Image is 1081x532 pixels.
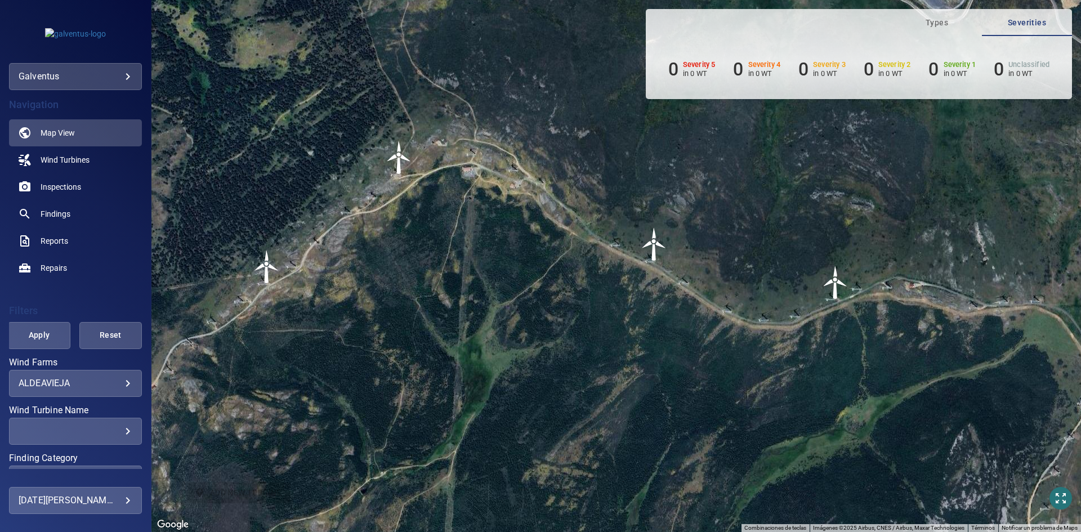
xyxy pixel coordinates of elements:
[9,418,142,445] div: Wind Turbine Name
[819,266,852,299] gmp-advanced-marker: AL-01
[41,235,68,247] span: Reports
[93,328,128,342] span: Reset
[928,59,976,80] li: Severity 1
[154,517,191,532] img: Google
[45,28,106,39] img: galventus-logo
[813,69,846,78] p: in 0 WT
[79,322,142,349] button: Reset
[250,250,284,284] gmp-advanced-marker: AL-04
[41,154,90,166] span: Wind Turbines
[19,378,132,388] div: ALDEAVIEJA
[928,59,939,80] h6: 0
[9,173,142,200] a: inspections noActive
[9,358,142,367] label: Wind Farms
[41,262,67,274] span: Repairs
[878,69,911,78] p: in 0 WT
[733,59,780,80] li: Severity 4
[1002,525,1078,531] a: Notificar un problema de Maps
[9,454,142,463] label: Finding Category
[19,491,132,509] div: [DATE][PERSON_NAME]
[668,59,716,80] li: Severity 5
[899,16,975,30] span: Types
[798,59,808,80] h6: 0
[9,370,142,397] div: Wind Farms
[154,517,191,532] a: Abre esta zona en Google Maps (se abre en una nueva ventana)
[878,61,911,69] h6: Severity 2
[9,406,142,415] label: Wind Turbine Name
[864,59,911,80] li: Severity 2
[41,181,81,193] span: Inspections
[637,227,671,261] gmp-advanced-marker: AL-02
[8,322,70,349] button: Apply
[9,146,142,173] a: windturbines noActive
[9,466,142,493] div: Finding Category
[9,305,142,316] h4: Filters
[683,69,716,78] p: in 0 WT
[250,250,284,284] img: windFarmIcon.svg
[748,61,781,69] h6: Severity 4
[989,16,1065,30] span: Severities
[813,61,846,69] h6: Severity 3
[9,254,142,281] a: repairs noActive
[668,59,678,80] h6: 0
[9,119,142,146] a: map active
[9,63,142,90] div: galventus
[1008,61,1049,69] h6: Unclassified
[41,208,70,220] span: Findings
[19,68,132,86] div: galventus
[41,127,75,138] span: Map View
[1008,69,1049,78] p: in 0 WT
[994,59,1049,80] li: Severity Unclassified
[944,61,976,69] h6: Severity 1
[798,59,846,80] li: Severity 3
[819,266,852,299] img: windFarmIcon.svg
[382,141,416,175] img: windFarmIcon.svg
[744,524,806,532] button: Combinaciones de teclas
[22,328,56,342] span: Apply
[382,141,416,175] gmp-advanced-marker: AL-03
[971,525,995,531] a: Términos (se abre en una nueva pestaña)
[683,61,716,69] h6: Severity 5
[944,69,976,78] p: in 0 WT
[864,59,874,80] h6: 0
[733,59,743,80] h6: 0
[9,227,142,254] a: reports noActive
[748,69,781,78] p: in 0 WT
[994,59,1004,80] h6: 0
[9,200,142,227] a: findings noActive
[637,227,671,261] img: windFarmIcon.svg
[813,525,964,531] span: Imágenes ©2025 Airbus, CNES / Airbus, Maxar Technologies
[9,99,142,110] h4: Navigation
